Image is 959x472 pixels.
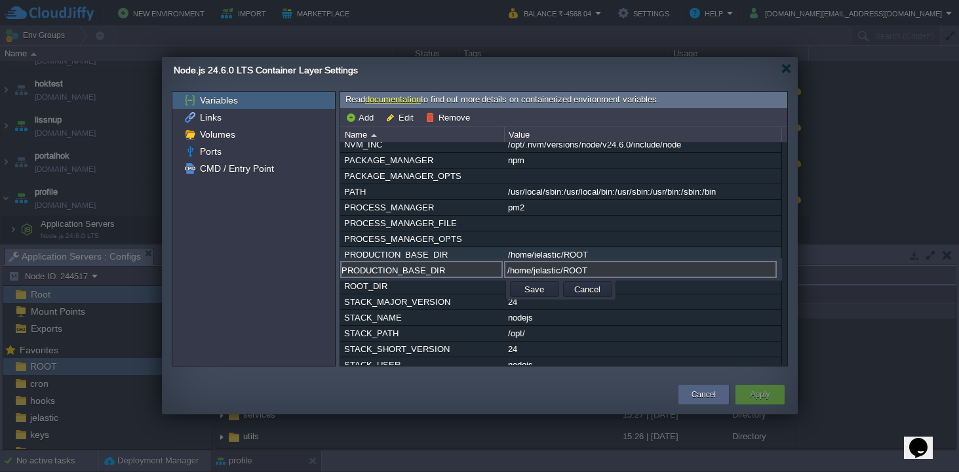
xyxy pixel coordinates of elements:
[345,111,378,123] button: Add
[197,146,224,157] a: Ports
[505,342,781,357] div: 24
[505,137,781,152] div: /opt/.nvm/versions/node/v24.6.0/include/node
[341,342,503,357] div: STACK_SHORT_VERSION
[750,388,770,401] button: Apply
[341,326,503,341] div: STACK_PATH
[197,128,237,140] a: Volumes
[197,111,224,123] a: Links
[174,65,358,75] span: Node.js 24.6.0 LTS Container Layer Settings
[505,294,781,309] div: 24
[425,111,474,123] button: Remove
[341,310,503,325] div: STACK_NAME
[197,163,276,174] a: CMD / Entry Point
[341,184,503,199] div: PATH
[341,153,503,168] div: PACKAGE_MANAGER
[340,92,787,108] div: Read to find out more details on containerized environment variables.
[505,247,781,262] div: /home/jelastic/ROOT
[341,294,503,309] div: STACK_MAJOR_VERSION
[341,247,503,262] div: PRODUCTION_BASE_DIR
[341,200,503,215] div: PROCESS_MANAGER
[505,184,781,199] div: /usr/local/sbin:/usr/local/bin:/usr/sbin:/usr/bin:/sbin:/bin
[197,94,240,106] a: Variables
[505,310,781,325] div: nodejs
[505,127,781,142] div: Value
[342,127,504,142] div: Name
[341,279,503,294] div: ROOT_DIR
[341,216,503,231] div: PROCESS_MANAGER_FILE
[904,420,946,459] iframe: chat widget
[385,111,418,123] button: Edit
[365,94,421,104] a: documentation
[341,137,503,152] div: NVM_INC
[520,283,548,295] button: Save
[341,231,503,246] div: PROCESS_MANAGER_OPTS
[505,153,781,168] div: npm
[505,326,781,341] div: /opt/
[341,357,503,372] div: STACK_USER
[692,388,716,401] button: Cancel
[505,279,781,294] div: /home/jelastic/ROOT
[505,200,781,215] div: pm2
[505,357,781,372] div: nodejs
[341,168,503,184] div: PACKAGE_MANAGER_OPTS
[570,283,604,295] button: Cancel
